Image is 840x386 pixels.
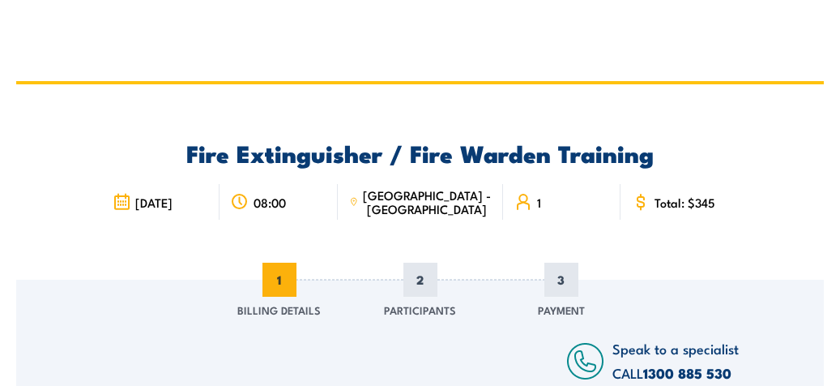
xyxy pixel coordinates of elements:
span: Participants [384,302,456,318]
span: 3 [544,263,578,297]
h2: Fire Extinguisher / Fire Warden Training [101,142,739,163]
span: 2 [403,263,437,297]
span: Speak to a specialist CALL [612,338,739,383]
span: Total: $345 [655,195,715,209]
span: 08:00 [254,195,286,209]
span: Payment [538,302,585,318]
a: 1300 885 530 [643,362,731,384]
span: [DATE] [135,195,173,209]
span: 1 [262,263,296,297]
span: Billing Details [237,302,321,318]
span: 1 [537,195,541,209]
span: [GEOGRAPHIC_DATA] - [GEOGRAPHIC_DATA] [363,188,492,216]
